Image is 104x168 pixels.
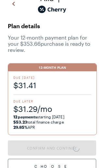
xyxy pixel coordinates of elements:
[13,120,64,124] span: total finance charge
[13,80,91,90] span: $31.41
[13,125,28,129] strong: 29.85%
[8,34,96,53] span: Your 12 -month payment plan for your $353.66 purchase is ready to review.
[13,75,91,80] span: Due [DATE]
[8,140,96,156] button: Confirm and Continue
[13,103,91,114] span: $31.29/mo
[13,120,27,124] strong: $53.23
[13,114,64,119] span: starting [DATE]
[8,64,97,71] div: 12-Month Plan
[13,125,35,129] span: APR
[13,114,37,119] strong: 12 payments
[38,5,66,14] img: cherry_black_logo-DrOE_MJI.svg
[13,99,91,103] span: Due Later
[8,21,96,31] span: Plan details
